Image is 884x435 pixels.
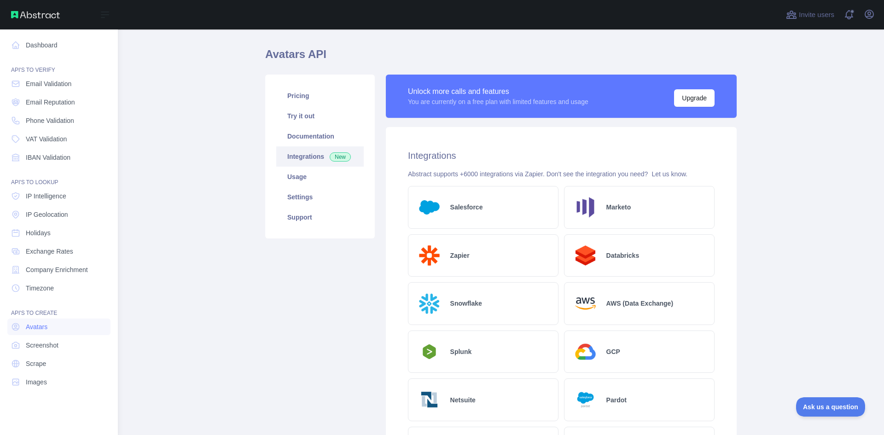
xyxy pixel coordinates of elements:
a: IP Intelligence [7,188,110,204]
div: API'S TO CREATE [7,298,110,317]
a: Settings [276,187,364,207]
a: Email Reputation [7,94,110,110]
a: Screenshot [7,337,110,354]
h2: Marketo [606,203,631,212]
a: Pricing [276,86,364,106]
span: Avatars [26,322,47,331]
h1: Avatars API [265,47,737,69]
img: Abstract API [11,11,60,18]
a: Exchange Rates [7,243,110,260]
div: Abstract supports +6000 integrations via Zapier. Don't see the integration you need? [408,169,715,179]
img: Logo [416,290,443,317]
img: Logo [572,290,599,317]
span: Images [26,377,47,387]
a: IP Geolocation [7,206,110,223]
a: VAT Validation [7,131,110,147]
span: Email Validation [26,79,71,88]
img: Logo [572,242,599,269]
span: Email Reputation [26,98,75,107]
a: Phone Validation [7,112,110,129]
span: Exchange Rates [26,247,73,256]
a: Email Validation [7,75,110,92]
a: Support [276,207,364,227]
span: Screenshot [26,341,58,350]
a: Scrape [7,355,110,372]
a: Documentation [276,126,364,146]
span: New [330,152,351,162]
span: VAT Validation [26,134,67,144]
iframe: Toggle Customer Support [796,397,866,417]
a: IBAN Validation [7,149,110,166]
span: Company Enrichment [26,265,88,274]
h2: Pardot [606,395,627,405]
img: Logo [416,194,443,221]
h2: Netsuite [450,395,476,405]
span: IP Intelligence [26,191,66,201]
a: Holidays [7,225,110,241]
h2: GCP [606,347,620,356]
span: Holidays [26,228,51,238]
a: Images [7,374,110,390]
span: IP Geolocation [26,210,68,219]
a: Dashboard [7,37,110,53]
img: Logo [572,338,599,365]
button: Upgrade [674,89,715,107]
span: Timezone [26,284,54,293]
h2: Integrations [408,149,715,162]
img: Logo [572,194,599,221]
h2: AWS (Data Exchange) [606,299,673,308]
img: Logo [572,386,599,413]
div: API'S TO VERIFY [7,55,110,74]
span: IBAN Validation [26,153,70,162]
a: Avatars [7,319,110,335]
a: Let us know. [651,170,687,178]
h2: Salesforce [450,203,483,212]
a: Company Enrichment [7,261,110,278]
h2: Snowflake [450,299,482,308]
img: Logo [416,342,443,362]
span: Scrape [26,359,46,368]
div: Unlock more calls and features [408,86,588,97]
a: Usage [276,167,364,187]
img: Logo [416,386,443,413]
a: Try it out [276,106,364,126]
h2: Zapier [450,251,470,260]
span: Invite users [799,10,834,20]
img: Logo [416,242,443,269]
button: Invite users [784,7,836,22]
div: You are currently on a free plan with limited features and usage [408,97,588,106]
a: Integrations New [276,146,364,167]
div: API'S TO LOOKUP [7,168,110,186]
a: Timezone [7,280,110,296]
h2: Splunk [450,347,472,356]
span: Phone Validation [26,116,74,125]
h2: Databricks [606,251,640,260]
